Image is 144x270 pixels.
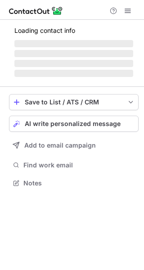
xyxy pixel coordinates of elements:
button: Find work email [9,159,139,171]
span: AI write personalized message [25,120,121,127]
button: Add to email campaign [9,137,139,153]
button: Notes [9,177,139,189]
span: Find work email [23,161,135,169]
span: ‌ [14,70,133,77]
img: ContactOut v5.3.10 [9,5,63,16]
span: ‌ [14,50,133,57]
span: ‌ [14,60,133,67]
button: AI write personalized message [9,116,139,132]
button: save-profile-one-click [9,94,139,110]
div: Save to List / ATS / CRM [25,99,123,106]
span: ‌ [14,40,133,47]
span: Notes [23,179,135,187]
p: Loading contact info [14,27,133,34]
span: Add to email campaign [24,142,96,149]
